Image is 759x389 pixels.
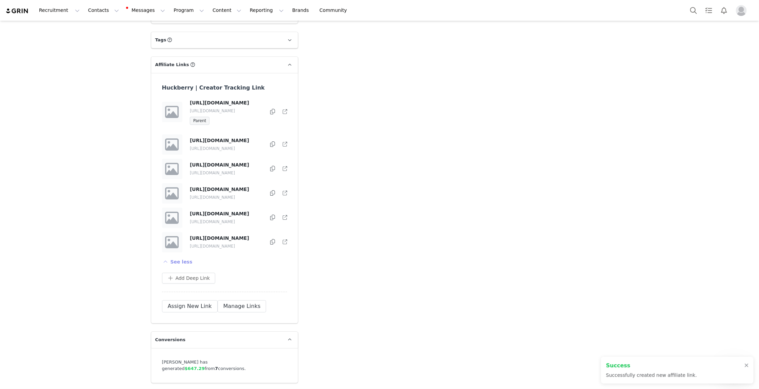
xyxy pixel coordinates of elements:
h4: [URL][DOMAIN_NAME] [190,161,263,169]
p: [URL][DOMAIN_NAME] [190,219,263,225]
span: $647.29 [185,366,205,371]
a: Brands [288,3,315,18]
div: [PERSON_NAME] has generated from conversions. [162,359,287,372]
button: Notifications [717,3,732,18]
p: [URL][DOMAIN_NAME] [190,170,263,176]
button: Content [208,3,245,18]
span: Affiliate Links [155,61,189,68]
h4: [URL][DOMAIN_NAME] [190,99,263,106]
body: Rich Text Area. Press ALT-0 for help. [5,5,278,13]
p: [URL][DOMAIN_NAME] [190,194,263,200]
h3: Huckberry | Creator Tracking Link [162,84,272,92]
button: Profile [732,5,754,16]
p: [URL][DOMAIN_NAME] [190,243,263,249]
strong: 7 [215,366,218,371]
button: Reporting [246,3,288,18]
img: placeholder-profile.jpg [736,5,747,16]
button: Messages [123,3,169,18]
p: Successfully created new affiliate link. [606,372,697,379]
a: Tasks [701,3,716,18]
h4: [URL][DOMAIN_NAME] [190,210,263,217]
h2: Success [606,362,697,370]
button: Assign New Link [162,300,218,312]
p: [URL][DOMAIN_NAME] [190,108,263,114]
button: Search [686,3,701,18]
button: Program [169,3,208,18]
a: Community [316,3,354,18]
h4: [URL][DOMAIN_NAME] [190,235,263,242]
h4: [URL][DOMAIN_NAME] [190,186,263,193]
h4: [URL][DOMAIN_NAME] [190,137,263,144]
p: [URL][DOMAIN_NAME] [190,145,263,152]
span: Tags [155,37,166,43]
button: Manage Links [218,300,266,312]
button: Add Deep Link [162,273,216,284]
img: grin logo [5,8,29,14]
button: Recruitment [35,3,84,18]
span: Parent [190,117,209,125]
span: Conversions [155,336,186,343]
button: Contacts [84,3,123,18]
button: See less [162,256,193,267]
